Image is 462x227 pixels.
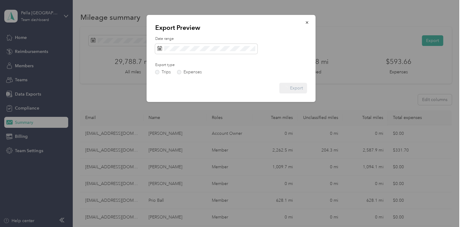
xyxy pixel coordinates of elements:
[155,62,223,68] label: Export type
[155,36,307,42] label: Date range
[428,193,462,227] iframe: Everlance-gr Chat Button Frame
[155,70,171,74] label: Trips
[155,23,307,32] p: Export Preview
[177,70,202,74] label: Expenses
